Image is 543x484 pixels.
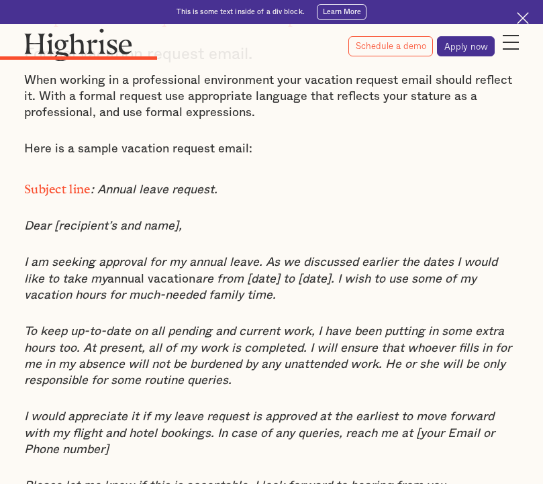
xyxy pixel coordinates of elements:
a: Schedule a demo [348,36,433,56]
a: Apply now [437,36,495,56]
em: I am seeking approval for my annual leave. As we discussed earlier the dates I would like to take my [24,256,497,285]
p: When working in a professional environment your vacation request email should reflect it. With a ... [24,72,519,122]
em: I would appreciate it if my leave request is approved at the earliest to move forward with my fli... [24,411,495,456]
em: : Annual leave request. [91,184,217,196]
a: Learn More [317,4,367,20]
p: annual vacation [24,254,519,303]
div: This is some text inside of a div block. [177,7,305,17]
p: Here is a sample vacation request email: [24,141,519,157]
img: Cross icon [517,12,529,24]
em: Dear [recipient’s and name], [24,220,182,232]
img: Highrise logo [24,28,132,61]
strong: Subject line [24,182,91,190]
em: are from [date] to [date]. I wish to use some of my vacation hours for much-needed family time. [24,273,477,301]
em: To keep up-to-date on all pending and current work, I have been putting in some extra hours too. ... [24,326,511,387]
